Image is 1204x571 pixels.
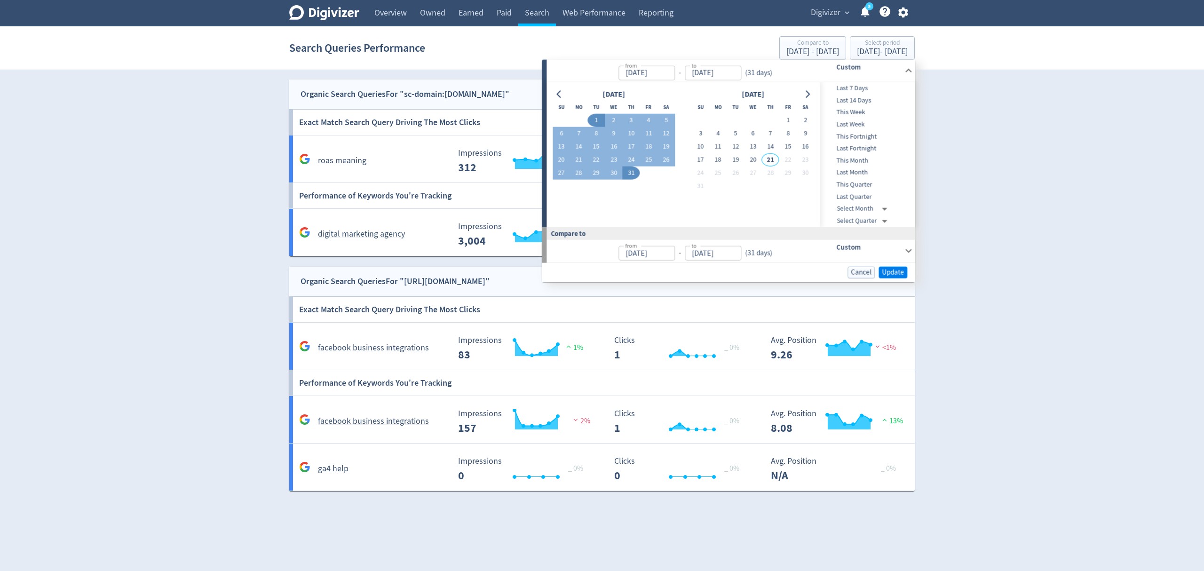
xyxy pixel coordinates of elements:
[587,140,605,153] button: 15
[820,107,913,118] span: This Week
[820,119,913,130] span: Last Week
[692,140,709,153] button: 10
[691,61,697,69] label: to
[820,131,913,142] span: This Fortnight
[623,101,640,114] th: Thursday
[744,140,761,153] button: 13
[610,409,751,434] svg: Clicks 1
[453,149,594,174] svg: Impressions 312
[587,101,605,114] th: Tuesday
[797,127,814,140] button: 9
[564,343,573,350] img: positive-performance.svg
[605,167,622,180] button: 30
[857,40,908,48] div: Select period
[623,153,640,167] button: 24
[625,61,637,69] label: from
[880,416,889,423] img: positive-performance.svg
[289,209,915,256] a: digital marketing agency Impressions 3,004 Impressions 3,004 43% Clicks 0 Clicks 0 _ 0% Avg. Posi...
[865,2,873,10] a: 5
[570,101,587,114] th: Monday
[640,101,657,114] th: Friday
[453,336,594,361] svg: Impressions 83
[623,127,640,140] button: 10
[709,140,727,153] button: 11
[657,127,675,140] button: 12
[727,153,744,167] button: 19
[727,167,744,180] button: 26
[820,95,913,105] span: Last 14 Days
[779,153,797,167] button: 22
[741,248,772,259] div: ( 31 days )
[820,179,913,191] div: This Quarter
[568,464,583,473] span: _ 0%
[882,269,904,276] span: Update
[675,248,685,259] div: -
[553,153,570,167] button: 20
[605,140,622,153] button: 16
[289,33,425,63] h1: Search Queries Performance
[299,227,310,238] svg: Google Analytics
[820,143,913,155] div: Last Fortnight
[605,101,622,114] th: Wednesday
[709,127,727,140] button: 4
[657,153,675,167] button: 26
[709,153,727,167] button: 18
[640,153,657,167] button: 25
[820,82,913,95] div: Last 7 Days
[318,416,429,427] h5: facebook business integrations
[881,464,896,473] span: _ 0%
[820,82,913,227] nav: presets
[587,153,605,167] button: 22
[709,101,727,114] th: Monday
[797,114,814,127] button: 2
[692,180,709,193] button: 31
[786,48,839,56] div: [DATE] - [DATE]
[820,180,913,190] span: This Quarter
[820,94,913,106] div: Last 14 Days
[299,297,480,322] h6: Exact Match Search Query Driving The Most Clicks
[623,114,640,127] button: 3
[727,101,744,114] th: Tuesday
[640,140,657,153] button: 18
[691,242,697,250] label: to
[739,88,767,101] div: [DATE]
[692,167,709,180] button: 24
[880,416,903,426] span: 13%
[797,101,814,114] th: Saturday
[820,155,913,167] div: This Month
[623,140,640,153] button: 17
[657,114,675,127] button: 5
[605,114,622,127] button: 2
[724,343,739,352] span: _ 0%
[318,155,366,167] h5: roas meaning
[318,342,429,354] h5: facebook business integrations
[553,127,570,140] button: 6
[299,153,310,165] svg: Google Analytics
[657,101,675,114] th: Saturday
[762,101,779,114] th: Thursday
[600,88,628,101] div: [DATE]
[299,341,310,352] svg: Google Analytics
[762,127,779,140] button: 7
[800,87,814,101] button: Go to next month
[610,336,751,361] svg: Clicks 1
[318,229,405,240] h5: digital marketing agency
[820,143,913,154] span: Last Fortnight
[724,416,739,426] span: _ 0%
[453,409,594,434] svg: Impressions 157
[299,461,310,473] svg: Google Analytics
[766,457,907,482] svg: Avg. Position N/A
[836,242,901,253] h6: Custom
[744,153,761,167] button: 20
[762,140,779,153] button: 14
[301,87,509,101] div: Organic Search Queries For "sc-domain:[DOMAIN_NAME]"
[453,222,594,247] svg: Impressions 3,004
[820,167,913,179] div: Last Month
[836,61,901,72] h6: Custom
[318,463,349,475] h5: ga4 help
[299,370,451,396] h6: Performance of Keywords You're Tracking
[786,40,839,48] div: Compare to
[820,83,913,94] span: Last 7 Days
[587,167,605,180] button: 29
[744,167,761,180] button: 27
